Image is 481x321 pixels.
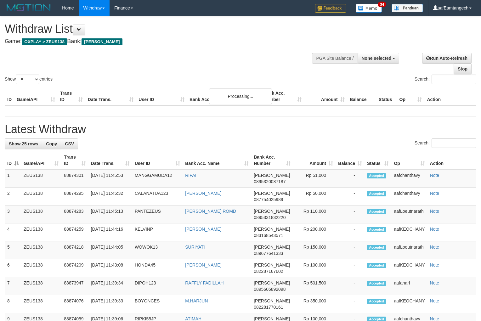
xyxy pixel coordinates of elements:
[293,295,336,313] td: Rp 350,000
[5,151,21,169] th: ID: activate to sort column descending
[65,141,74,146] span: CSV
[391,223,427,241] td: aafKEOCHANY
[315,4,346,13] img: Feedback.jpg
[61,188,88,206] td: 88874295
[21,277,61,295] td: ZEUS138
[61,259,88,277] td: 88874209
[185,191,221,196] a: [PERSON_NAME]
[304,87,347,105] th: Amount
[88,241,132,259] td: [DATE] 11:44:05
[367,209,386,214] span: Accepted
[367,281,386,286] span: Accepted
[336,169,365,188] td: -
[61,138,78,149] a: CSV
[254,280,290,285] span: [PERSON_NAME]
[391,206,427,223] td: aafLoeutnarath
[85,87,136,105] th: Date Trans.
[88,259,132,277] td: [DATE] 11:43:08
[254,305,283,310] span: Copy 082281770161 to clipboard
[61,169,88,188] td: 88874301
[336,295,365,313] td: -
[367,299,386,304] span: Accepted
[293,277,336,295] td: Rp 501,500
[5,295,21,313] td: 8
[21,295,61,313] td: ZEUS138
[185,245,205,250] a: SURIYATI
[21,188,61,206] td: ZEUS138
[21,169,61,188] td: ZEUS138
[185,298,208,303] a: M.HARJUN
[42,138,61,149] a: Copy
[430,209,439,214] a: Note
[367,227,386,232] span: Accepted
[376,87,397,105] th: Status
[391,241,427,259] td: aafLoeutnarath
[5,241,21,259] td: 5
[88,169,132,188] td: [DATE] 11:45:53
[254,287,286,292] span: Copy 0895605892098 to clipboard
[336,206,365,223] td: -
[5,206,21,223] td: 3
[132,241,183,259] td: WOWOK13
[5,87,14,105] th: ID
[432,75,476,84] input: Search:
[9,141,38,146] span: Show 25 rows
[415,138,476,148] label: Search:
[61,151,88,169] th: Trans ID: activate to sort column ascending
[367,173,386,178] span: Accepted
[391,169,427,188] td: aafchanthavy
[5,277,21,295] td: 7
[61,223,88,241] td: 88874259
[88,151,132,169] th: Date Trans.: activate to sort column ascending
[88,295,132,313] td: [DATE] 11:39:33
[61,241,88,259] td: 88874218
[336,151,365,169] th: Balance: activate to sort column ascending
[185,280,224,285] a: RAFFLY FADILLAH
[254,179,286,184] span: Copy 0895320087187 to clipboard
[88,206,132,223] td: [DATE] 11:45:13
[430,262,439,267] a: Note
[88,188,132,206] td: [DATE] 11:45:32
[454,64,472,74] a: Stop
[397,87,425,105] th: Op
[5,138,42,149] a: Show 25 rows
[391,188,427,206] td: aafchanthavy
[415,75,476,84] label: Search:
[5,223,21,241] td: 4
[132,169,183,188] td: MANGGAMUDA12
[132,277,183,295] td: DIPOH123
[5,259,21,277] td: 6
[254,191,290,196] span: [PERSON_NAME]
[132,151,183,169] th: User ID: activate to sort column ascending
[261,87,304,105] th: Bank Acc. Number
[254,173,290,178] span: [PERSON_NAME]
[21,151,61,169] th: Game/API: activate to sort column ascending
[254,251,283,256] span: Copy 089677641333 to clipboard
[378,2,386,7] span: 34
[5,3,53,13] img: MOTION_logo.png
[422,53,472,64] a: Run Auto-Refresh
[14,87,58,105] th: Game/API
[58,87,85,105] th: Trans ID
[424,87,476,105] th: Action
[21,259,61,277] td: ZEUS138
[136,87,187,105] th: User ID
[430,191,439,196] a: Note
[367,245,386,250] span: Accepted
[88,277,132,295] td: [DATE] 11:39:34
[132,206,183,223] td: PANTEZEUS
[336,277,365,295] td: -
[392,4,423,12] img: panduan.png
[254,215,286,220] span: Copy 0895331832220 to clipboard
[312,53,357,64] div: PGA Site Balance /
[254,209,290,214] span: [PERSON_NAME]
[209,88,272,104] div: Processing...
[254,233,283,238] span: Copy 083168543571 to clipboard
[132,188,183,206] td: CALANATUA123
[16,75,39,84] select: Showentries
[430,245,439,250] a: Note
[362,56,392,61] span: None selected
[293,206,336,223] td: Rp 110,000
[5,75,53,84] label: Show entries
[367,263,386,268] span: Accepted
